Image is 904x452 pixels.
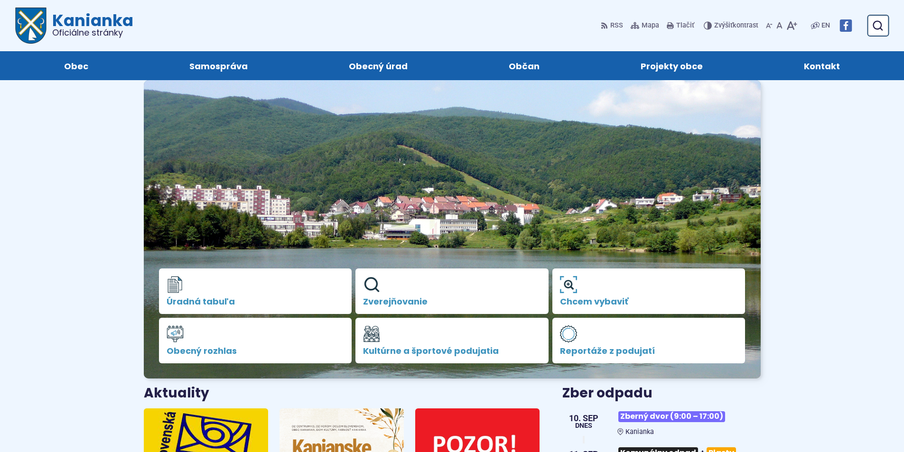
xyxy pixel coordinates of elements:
span: Reportáže z podujatí [560,346,738,356]
span: Občan [509,51,540,80]
span: Obecný rozhlas [167,346,345,356]
button: Nastaviť pôvodnú veľkosť písma [774,16,784,36]
span: Kanianka [625,428,654,436]
a: Obec [23,51,129,80]
span: Samospráva [189,51,248,80]
span: kontrast [714,22,758,30]
span: Zvýšiť [714,21,733,29]
a: Samospráva [148,51,289,80]
a: Kontakt [763,51,881,80]
span: Dnes [569,423,598,429]
span: Projekty obce [641,51,703,80]
span: 10. sep [569,414,598,423]
span: Kultúrne a športové podujatia [363,346,541,356]
span: Mapa [642,20,659,31]
a: Úradná tabuľa [159,268,352,314]
a: RSS [601,16,625,36]
span: Kontakt [804,51,840,80]
a: Reportáže z podujatí [552,318,746,363]
a: Zverejňovanie [355,268,549,314]
h3: Aktuality [144,386,209,401]
span: Úradná tabuľa [167,297,345,306]
button: Zvýšiťkontrast [704,16,760,36]
span: Zverejňovanie [363,297,541,306]
a: EN [820,20,832,31]
a: Obecný úrad [308,51,448,80]
a: Kultúrne a športové podujatia [355,318,549,363]
button: Zmenšiť veľkosť písma [764,16,774,36]
span: Oficiálne stránky [52,28,133,37]
img: Prejsť na Facebook stránku [839,19,852,32]
img: Prejsť na domovskú stránku [15,8,47,44]
a: Logo Kanianka, prejsť na domovskú stránku. [15,8,133,44]
a: Obecný rozhlas [159,318,352,363]
span: Zberný dvor (9:00 – 17:00) [618,411,725,422]
span: Chcem vybaviť [560,297,738,306]
h1: Kanianka [47,12,133,37]
button: Zväčšiť veľkosť písma [784,16,799,36]
span: EN [821,20,830,31]
a: Občan [468,51,581,80]
span: RSS [610,20,623,31]
span: Obecný úrad [349,51,408,80]
span: Tlačiť [676,22,694,30]
a: Zberný dvor (9:00 – 17:00) Kanianka 10. sep Dnes [562,407,760,436]
a: Projekty obce [600,51,744,80]
a: Chcem vybaviť [552,268,746,314]
button: Tlačiť [665,16,696,36]
a: Mapa [629,16,661,36]
h3: Zber odpadu [562,386,760,401]
span: Obec [64,51,88,80]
